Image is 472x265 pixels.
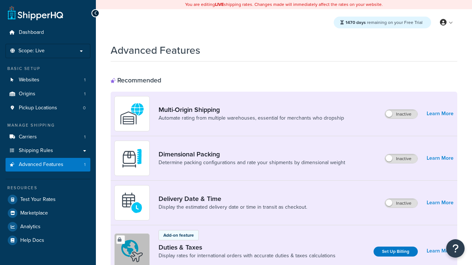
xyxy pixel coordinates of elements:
[19,29,44,36] span: Dashboard
[6,158,90,172] a: Advanced Features1
[159,114,344,122] a: Automate rating from multiple warehouses, essential for merchants who dropship
[6,26,90,39] a: Dashboard
[427,198,454,208] a: Learn More
[6,66,90,72] div: Basic Setup
[6,144,90,158] a: Shipping Rules
[385,110,417,119] label: Inactive
[6,130,90,144] li: Carriers
[159,106,344,114] a: Multi-Origin Shipping
[374,247,418,257] a: Set Up Billing
[6,87,90,101] li: Origins
[6,73,90,87] li: Websites
[6,101,90,115] li: Pickup Locations
[84,134,86,140] span: 1
[6,158,90,172] li: Advanced Features
[19,91,35,97] span: Origins
[6,87,90,101] a: Origins1
[19,148,53,154] span: Shipping Rules
[215,1,224,8] b: LIVE
[427,153,454,163] a: Learn More
[83,105,86,111] span: 0
[84,91,86,97] span: 1
[6,206,90,220] a: Marketplace
[19,77,39,83] span: Websites
[119,145,145,171] img: DTVBYsAAAAAASUVORK5CYII=
[385,199,417,208] label: Inactive
[159,252,336,259] a: Display rates for international orders with accurate duties & taxes calculations
[159,195,307,203] a: Delivery Date & Time
[19,134,37,140] span: Carriers
[346,19,366,26] strong: 1470 days
[84,162,86,168] span: 1
[159,150,345,158] a: Dimensional Packing
[18,48,45,54] span: Scope: Live
[119,190,145,216] img: gfkeb5ejjkALwAAAABJRU5ErkJggg==
[119,101,145,127] img: WatD5o0RtDAAAAAElFTkSuQmCC
[84,77,86,83] span: 1
[159,204,307,211] a: Display the estimated delivery date or time in transit as checkout.
[6,220,90,233] a: Analytics
[6,73,90,87] a: Websites1
[446,239,465,258] button: Open Resource Center
[20,224,41,230] span: Analytics
[111,43,200,57] h1: Advanced Features
[19,162,63,168] span: Advanced Features
[20,237,44,244] span: Help Docs
[163,232,194,239] p: Add-on feature
[6,130,90,144] a: Carriers1
[385,154,417,163] label: Inactive
[19,105,57,111] span: Pickup Locations
[427,109,454,119] a: Learn More
[427,246,454,256] a: Learn More
[159,159,345,166] a: Determine packing configurations and rate your shipments by dimensional weight
[20,197,56,203] span: Test Your Rates
[6,122,90,128] div: Manage Shipping
[20,210,48,216] span: Marketplace
[6,185,90,191] div: Resources
[159,243,336,251] a: Duties & Taxes
[6,101,90,115] a: Pickup Locations0
[6,234,90,247] a: Help Docs
[111,76,161,84] div: Recommended
[6,193,90,206] a: Test Your Rates
[346,19,423,26] span: remaining on your Free Trial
